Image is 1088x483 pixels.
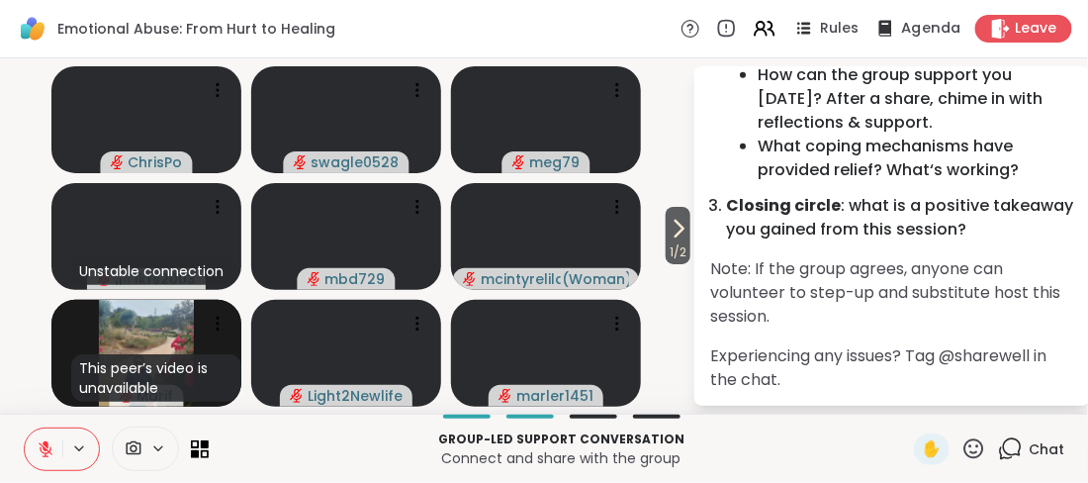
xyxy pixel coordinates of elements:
[308,386,403,406] span: Light2Newlife
[666,241,690,264] span: 1 / 2
[71,257,231,285] div: Unstable connection
[481,269,561,289] span: mcintyrelila
[1015,19,1056,39] span: Leave
[325,269,386,289] span: mbd729
[726,194,841,217] b: Closing circle
[312,152,400,172] span: swagle0528
[1029,439,1064,459] span: Chat
[530,152,581,172] span: meg79
[666,207,690,264] button: 1/2
[726,194,1074,241] li: : what is a positive takeaway you gained from this session?
[294,155,308,169] span: audio-muted
[901,19,961,40] span: Agenda
[129,152,183,172] span: ChrisPo
[221,431,902,448] p: Group-led support conversation
[758,63,1074,135] li: How can the group support you [DATE]? After a share, chime in with reflections & support.
[710,257,1074,329] p: Note: If the group agrees, anyone can volunteer to step-up and substitute host this session.
[111,155,125,169] span: audio-muted
[499,389,512,403] span: audio-muted
[221,448,902,468] p: Connect and share with the group
[516,386,593,406] span: marler1451
[99,300,194,407] img: Marif
[57,19,335,39] span: Emotional Abuse: From Hurt to Healing
[820,19,859,39] span: Rules
[290,389,304,403] span: audio-muted
[563,269,629,289] span: ( Woman )
[710,344,1074,392] p: Experiencing any issues? Tag @sharewell in the chat.
[71,354,241,402] div: This peer’s video is unavailable
[308,272,321,286] span: audio-muted
[512,155,526,169] span: audio-muted
[16,12,49,46] img: ShareWell Logomark
[922,437,942,461] span: ✋
[463,272,477,286] span: audio-muted
[758,135,1074,182] li: What coping mechanisms have provided relief? What‘s working?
